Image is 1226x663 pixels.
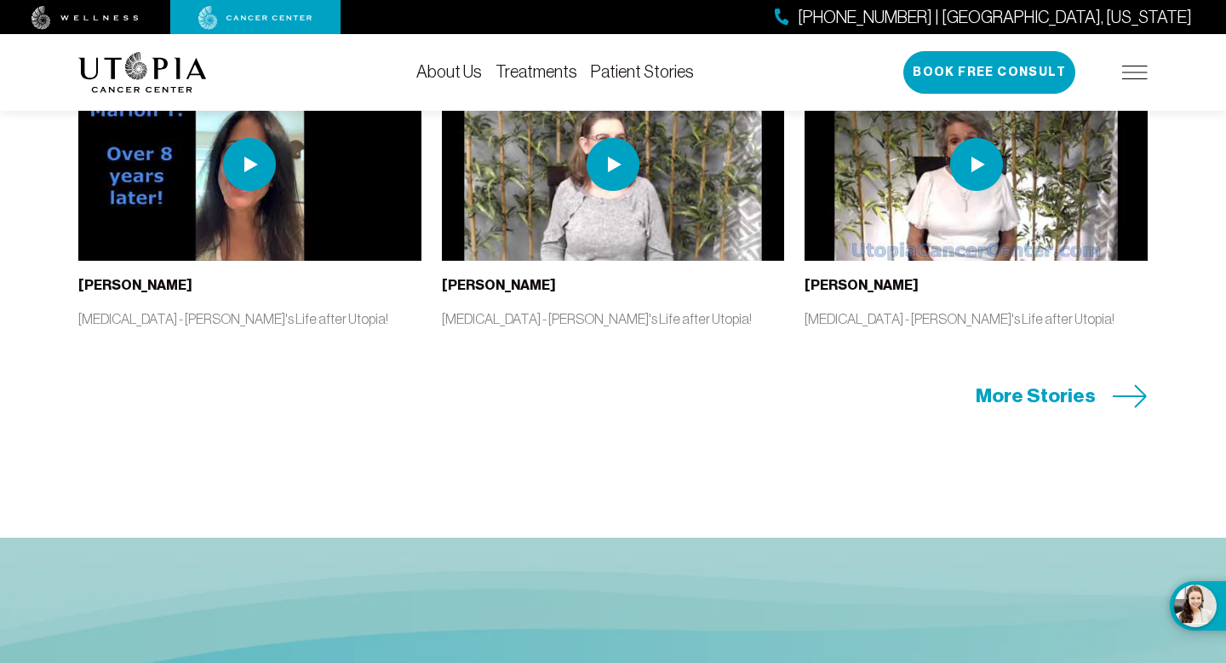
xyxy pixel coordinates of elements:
img: wellness [32,6,139,30]
img: thumbnail [805,68,1148,261]
b: [PERSON_NAME] [442,277,556,293]
img: cancer center [198,6,312,30]
button: Book Free Consult [903,51,1075,94]
img: icon-hamburger [1122,66,1148,79]
span: More Stories [976,383,1096,409]
img: play icon [587,138,639,191]
span: [PHONE_NUMBER] | [GEOGRAPHIC_DATA], [US_STATE] [798,5,1192,30]
p: [MEDICAL_DATA] - [PERSON_NAME]'s Life after Utopia! [78,309,421,328]
b: [PERSON_NAME] [805,277,919,293]
img: logo [78,52,207,93]
a: [PHONE_NUMBER] | [GEOGRAPHIC_DATA], [US_STATE] [775,5,1192,30]
a: More Stories [976,383,1148,409]
img: play icon [950,138,1003,191]
a: Treatments [496,62,577,81]
img: thumbnail [78,68,421,261]
b: [PERSON_NAME] [78,277,192,293]
p: [MEDICAL_DATA] - [PERSON_NAME]'s Life after Utopia! [805,309,1148,328]
img: thumbnail [442,68,785,261]
img: play icon [223,138,276,191]
a: About Us [416,62,482,81]
p: [MEDICAL_DATA] - [PERSON_NAME]'s Life after Utopia! [442,309,785,328]
a: Patient Stories [591,62,694,81]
